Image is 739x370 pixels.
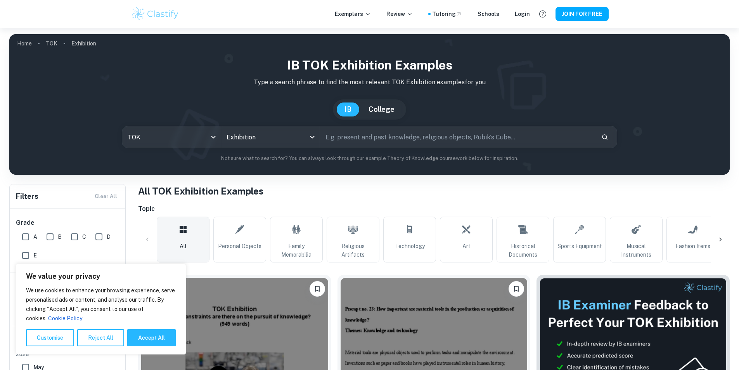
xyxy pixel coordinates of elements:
img: profile cover [9,34,730,175]
p: Not sure what to search for? You can always look through our example Theory of Knowledge coursewo... [16,155,723,162]
div: TOK [122,126,221,148]
span: All [180,242,187,250]
span: B [58,233,62,241]
span: Personal Objects [218,242,261,250]
button: IB [337,102,359,116]
p: Type a search phrase to find the most relevant TOK Exhibition examples for you [16,78,723,87]
p: Exhibition [71,39,96,48]
span: Historical Documents [500,242,546,259]
h1: IB TOK Exhibition examples [16,56,723,75]
h6: Filters [16,191,38,202]
button: College [361,102,402,116]
button: JOIN FOR FREE [556,7,609,21]
button: Reject All [77,329,124,346]
span: Fashion Items [675,242,710,250]
span: Technology [395,242,425,250]
span: C [82,233,86,241]
span: A [33,233,37,241]
a: Login [515,10,530,18]
span: Art [462,242,471,250]
p: Exemplars [335,10,371,18]
span: D [107,233,111,241]
a: Cookie Policy [48,315,83,322]
button: Search [598,130,611,144]
p: We value your privacy [26,272,176,281]
button: Help and Feedback [536,7,549,21]
p: We use cookies to enhance your browsing experience, serve personalised ads or content, and analys... [26,286,176,323]
h6: Topic [138,204,730,214]
span: Religious Artifacts [330,242,376,259]
button: Please log in to bookmark exemplars [509,281,524,297]
span: E [33,251,37,260]
button: Please log in to bookmark exemplars [310,281,325,297]
span: Musical Instruments [613,242,659,259]
button: Customise [26,329,74,346]
span: Family Memorabilia [273,242,319,259]
img: Clastify logo [131,6,180,22]
a: Home [17,38,32,49]
div: We value your privacy [16,264,186,354]
a: TOK [46,38,57,49]
button: Accept All [127,329,176,346]
a: Schools [478,10,499,18]
h1: All TOK Exhibition Examples [138,184,730,198]
h6: Grade [16,218,120,228]
p: Review [386,10,413,18]
span: Sports Equipment [557,242,602,250]
a: Tutoring [432,10,462,18]
span: 2026 [16,351,120,358]
div: Exhibition [221,126,320,148]
input: E.g. present and past knowledge, religious objects, Rubik's Cube... [320,126,595,148]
